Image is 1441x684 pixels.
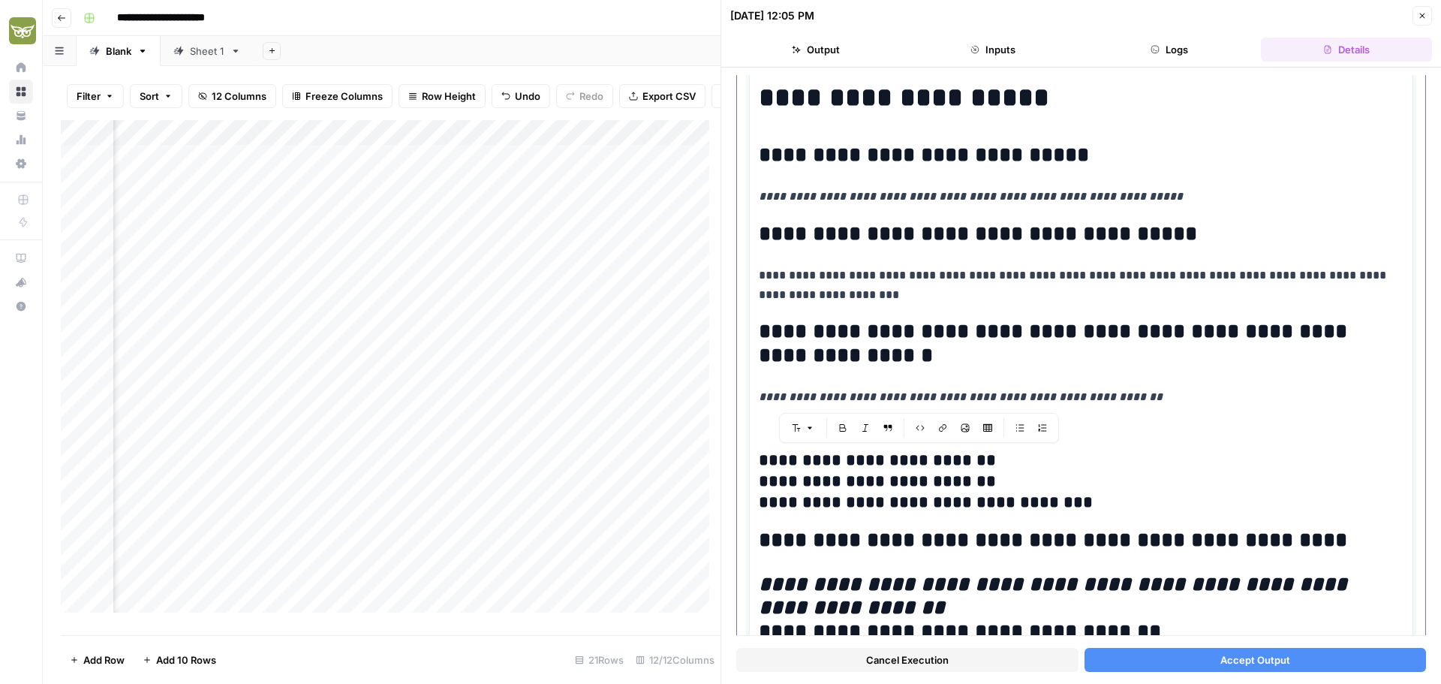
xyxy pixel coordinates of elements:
a: Your Data [9,104,33,128]
span: Filter [77,89,101,104]
button: Output [730,38,901,62]
span: Cancel Execution [866,652,949,667]
div: 21 Rows [569,648,630,672]
span: Export CSV [642,89,696,104]
span: Freeze Columns [305,89,383,104]
div: Sheet 1 [190,44,224,59]
a: AirOps Academy [9,246,33,270]
button: What's new? [9,270,33,294]
span: Accept Output [1220,652,1290,667]
a: Browse [9,80,33,104]
button: Freeze Columns [282,84,393,108]
button: Details [1261,38,1432,62]
button: Sort [130,84,182,108]
span: Row Height [422,89,476,104]
button: Export CSV [619,84,705,108]
button: Redo [556,84,613,108]
div: 12/12 Columns [630,648,720,672]
a: Settings [9,152,33,176]
button: Workspace: Evergreen Media [9,12,33,50]
button: Inputs [907,38,1078,62]
div: Blank [106,44,131,59]
button: 12 Columns [188,84,276,108]
a: Usage [9,128,33,152]
a: Home [9,56,33,80]
button: Add 10 Rows [134,648,225,672]
div: What's new? [10,271,32,294]
button: Filter [67,84,124,108]
span: Undo [515,89,540,104]
a: Blank [77,36,161,66]
img: Evergreen Media Logo [9,17,36,44]
a: Sheet 1 [161,36,254,66]
span: Sort [140,89,159,104]
span: 12 Columns [212,89,266,104]
button: Undo [492,84,550,108]
button: Cancel Execution [736,648,1078,672]
div: [DATE] 12:05 PM [730,8,814,23]
span: Add Row [83,652,125,667]
span: Add 10 Rows [156,652,216,667]
button: Add Row [61,648,134,672]
button: Accept Output [1085,648,1427,672]
button: Logs [1085,38,1256,62]
button: Row Height [399,84,486,108]
button: Help + Support [9,294,33,318]
span: Redo [579,89,603,104]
